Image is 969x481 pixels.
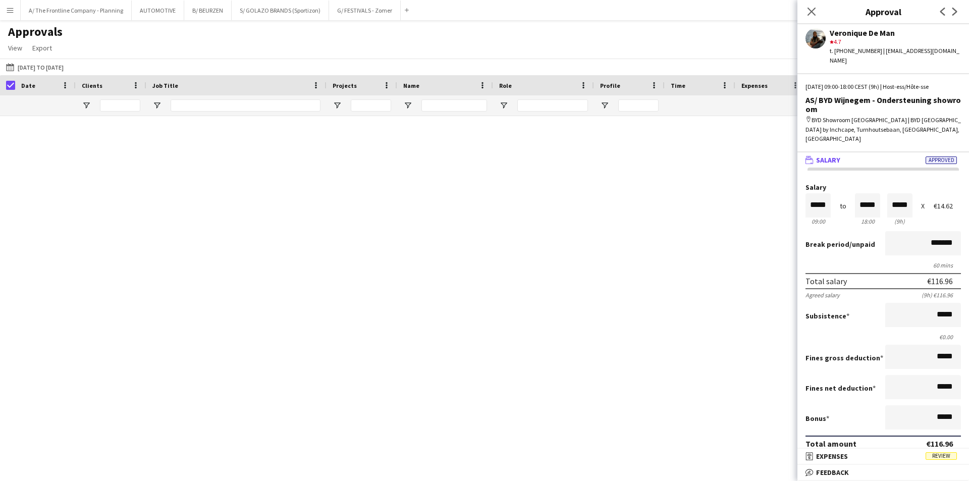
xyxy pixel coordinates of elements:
button: Open Filter Menu [82,101,91,110]
div: €0.00 [805,333,961,341]
div: €116.96 [927,276,953,286]
button: Open Filter Menu [333,101,342,110]
h3: Approval [797,5,969,18]
span: Clients [82,82,102,89]
div: Total amount [805,439,856,449]
div: €14.62 [934,202,961,210]
span: Expenses [816,452,848,461]
label: Bonus [805,414,829,423]
span: Feedback [816,468,849,477]
div: [DATE] 09:00-18:00 CEST (9h) | Host-ess/Hôte-sse [805,82,961,91]
button: [DATE] to [DATE] [4,61,66,73]
div: €116.96 [926,439,953,449]
button: Open Filter Menu [600,101,609,110]
div: Total salary [805,276,847,286]
mat-expansion-panel-header: ExpensesReview [797,449,969,464]
label: /unpaid [805,240,875,249]
span: Name [403,82,419,89]
input: Projects Filter Input [351,99,391,112]
span: Salary [816,155,840,165]
span: Time [671,82,685,89]
div: 60 mins [805,261,961,269]
button: B/ BEURZEN [184,1,232,20]
span: Date [21,82,35,89]
span: Projects [333,82,357,89]
div: X [921,202,925,210]
div: Agreed salary [805,291,840,299]
label: Fines net deduction [805,384,876,393]
input: Job Title Filter Input [171,99,320,112]
input: Name Filter Input [421,99,487,112]
div: BYD Showroom [GEOGRAPHIC_DATA] | BYD [GEOGRAPHIC_DATA] by Inchcape, Turnhoutsebaan, [GEOGRAPHIC_D... [805,116,961,143]
button: A/ The Frontline Company - Planning [21,1,132,20]
span: Expenses [741,82,768,89]
span: Break period [805,240,849,249]
label: Fines gross deduction [805,353,883,362]
div: 9h [887,218,912,225]
label: Salary [805,184,961,191]
button: G/ FESTIVALS - Zomer [329,1,401,20]
span: Export [32,43,52,52]
span: View [8,43,22,52]
button: Open Filter Menu [499,101,508,110]
div: to [840,202,846,210]
input: Role Filter Input [517,99,588,112]
label: Subsistence [805,311,849,320]
span: Job Title [152,82,178,89]
div: 09:00 [805,218,831,225]
span: Role [499,82,512,89]
a: Export [28,41,56,55]
button: S/ GOLAZO BRANDS (Sportizon) [232,1,329,20]
div: AS/ BYD Wijnegem - Ondersteuning showroom [805,95,961,114]
div: Veronique De Man [830,28,961,37]
button: AUTOMOTIVE [132,1,184,20]
mat-expansion-panel-header: Feedback [797,465,969,480]
input: Clients Filter Input [100,99,140,112]
button: Open Filter Menu [152,101,161,110]
span: Approved [926,156,957,164]
div: 4.7 [830,37,961,46]
input: Profile Filter Input [618,99,659,112]
mat-expansion-panel-header: SalaryApproved [797,152,969,168]
span: Profile [600,82,620,89]
div: t. [PHONE_NUMBER] | [EMAIL_ADDRESS][DOMAIN_NAME] [830,46,961,65]
div: 18:00 [855,218,880,225]
span: Review [926,452,957,460]
div: (9h) €116.96 [922,291,961,299]
button: Open Filter Menu [403,101,412,110]
a: View [4,41,26,55]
